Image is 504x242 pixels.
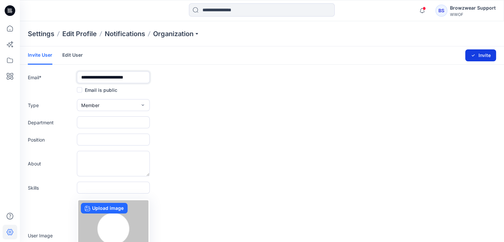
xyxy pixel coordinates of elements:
a: Edit User [62,46,83,64]
label: Email [28,74,74,81]
label: Type [28,102,74,109]
label: User Image [28,232,74,239]
label: Skills [28,184,74,191]
div: BS [435,5,447,17]
p: Settings [28,29,54,38]
span: Member [81,102,99,109]
label: About [28,160,74,167]
a: Edit Profile [62,29,97,38]
div: WWOF [450,12,496,17]
a: Invite User [28,46,52,65]
label: Department [28,119,74,126]
label: Email is public [77,86,117,94]
label: Upload image [81,203,128,213]
label: Position [28,136,74,143]
button: Invite [465,49,496,61]
div: Browzwear Support [450,4,496,12]
button: Member [77,99,150,111]
a: Notifications [105,29,145,38]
